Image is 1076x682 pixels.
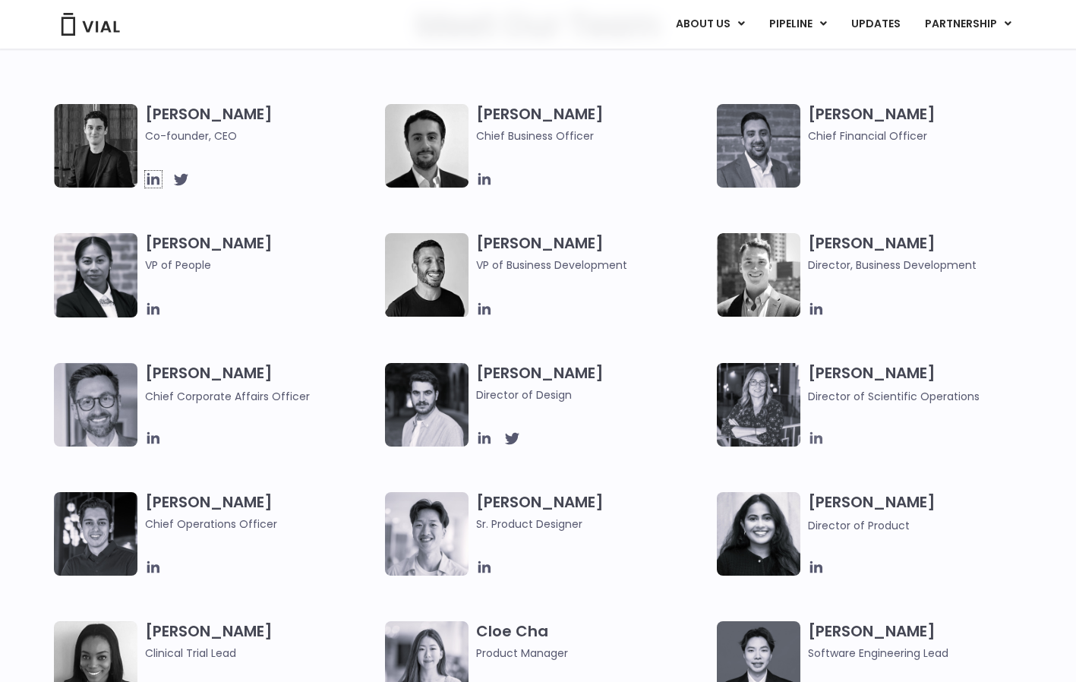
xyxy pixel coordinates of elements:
a: ABOUT USMenu Toggle [664,11,756,37]
img: Vial Logo [60,13,121,36]
img: Headshot of smiling man named Samir [717,104,800,188]
img: A black and white photo of a man in a suit holding a vial. [385,104,469,188]
h3: [PERSON_NAME] [808,621,1041,661]
span: Product Manager [476,645,709,661]
img: Headshot of smiling man named Albert [385,363,469,447]
span: Software Engineering Lead [808,645,1041,661]
h3: [PERSON_NAME] [145,104,378,144]
h3: [PERSON_NAME] [145,233,378,295]
h3: [PERSON_NAME] [476,492,709,532]
a: PARTNERSHIPMenu Toggle [913,11,1024,37]
img: A black and white photo of a man in a suit attending a Summit. [54,104,137,188]
h3: Cloe Cha [476,621,709,661]
h3: [PERSON_NAME] [476,363,709,403]
h3: [PERSON_NAME] [808,104,1041,144]
img: Smiling woman named Dhruba [717,492,800,576]
a: UPDATES [839,11,912,37]
img: Catie [54,233,137,317]
span: Chief Business Officer [476,128,709,144]
img: A black and white photo of a man smiling. [385,233,469,317]
img: A black and white photo of a smiling man in a suit at ARVO 2023. [717,233,800,317]
h3: [PERSON_NAME] [808,233,1041,273]
span: Director, Business Development [808,257,1041,273]
span: Co-founder, CEO [145,128,378,144]
span: VP of People [145,257,378,273]
h3: [PERSON_NAME] [145,363,378,405]
h3: [PERSON_NAME] [476,233,709,273]
span: Sr. Product Designer [476,516,709,532]
h3: [PERSON_NAME] [145,621,378,661]
span: VP of Business Development [476,257,709,273]
span: Director of Scientific Operations [808,389,980,404]
span: Chief Financial Officer [808,128,1041,144]
h3: [PERSON_NAME] [476,104,709,144]
img: Paolo-M [54,363,137,447]
img: Headshot of smiling man named Josh [54,492,137,576]
a: PIPELINEMenu Toggle [757,11,838,37]
span: Director of Product [808,518,910,533]
span: Clinical Trial Lead [145,645,378,661]
span: Chief Corporate Affairs Officer [145,389,310,404]
span: Chief Operations Officer [145,516,378,532]
h3: [PERSON_NAME] [808,363,1041,405]
h3: [PERSON_NAME] [808,492,1041,534]
img: Brennan [385,492,469,576]
h3: [PERSON_NAME] [145,492,378,532]
img: Headshot of smiling woman named Sarah [717,363,800,447]
span: Director of Design [476,387,709,403]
